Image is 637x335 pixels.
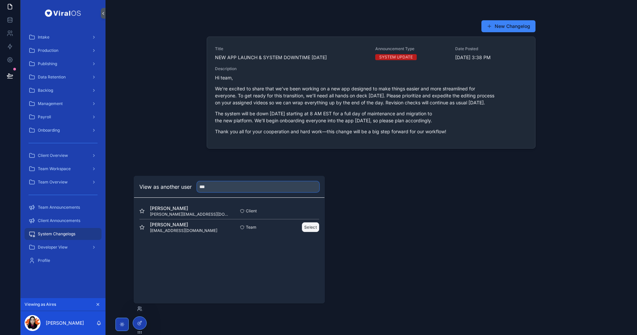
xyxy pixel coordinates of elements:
[25,150,102,162] a: Client Overview
[25,58,102,70] a: Publishing
[455,54,527,61] span: [DATE] 3:38 PM
[25,31,102,43] a: Intake
[21,27,106,298] div: scrollable content
[38,35,49,40] span: Intake
[215,110,527,124] p: The system will be down [DATE] starting at 8 AM EST for a full day of maintenance and migration t...
[25,201,102,213] a: Team Announcements
[38,231,75,237] span: System Changelogs
[150,205,229,212] span: [PERSON_NAME]
[150,212,229,217] span: [PERSON_NAME][EMAIL_ADDRESS][DOMAIN_NAME]
[25,124,102,136] a: Onboarding
[455,46,527,52] span: Date Posted
[38,258,50,263] span: Profile
[43,8,83,19] img: App logo
[25,84,102,96] a: Backlog
[38,218,80,223] span: Client Announcements
[38,48,58,53] span: Production
[38,88,53,93] span: Backlog
[38,166,71,171] span: Team Workspace
[215,74,527,81] p: Hi team,
[150,228,217,233] span: [EMAIL_ADDRESS][DOMAIN_NAME]
[215,54,367,61] span: NEW APP LAUNCH & SYSTEM DOWNTIME [DATE]
[38,61,57,66] span: Publishing
[46,320,84,326] p: [PERSON_NAME]
[215,66,527,71] span: Description
[215,85,527,106] p: We’re excited to share that we’ve been working on a new app designed to make things easier and mo...
[38,74,66,80] span: Data Retention
[38,128,60,133] span: Onboarding
[25,98,102,110] a: Management
[25,111,102,123] a: Payroll
[379,54,413,60] div: SYSTEM UPDATE
[38,205,80,210] span: Team Announcements
[38,101,63,106] span: Management
[38,179,68,185] span: Team Overview
[375,46,447,52] span: Announcement Type
[302,222,319,232] button: Select
[25,302,56,307] span: Viewing as Aires
[25,228,102,240] a: System Changelogs
[215,46,367,52] span: Title
[25,176,102,188] a: Team Overview
[246,225,256,230] span: Team
[25,45,102,56] a: Production
[246,208,257,214] span: Client
[150,221,217,228] span: [PERSON_NAME]
[25,241,102,253] a: Developer View
[25,215,102,227] a: Client Announcements
[25,255,102,267] a: Profile
[481,20,535,32] button: New Changelog
[25,163,102,175] a: Team Workspace
[38,114,51,120] span: Payroll
[25,71,102,83] a: Data Retention
[38,245,68,250] span: Developer View
[139,183,192,191] h2: View as another user
[215,128,527,135] p: Thank you all for your cooperation and hard work—this change will be a big step forward for our w...
[38,153,68,158] span: Client Overview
